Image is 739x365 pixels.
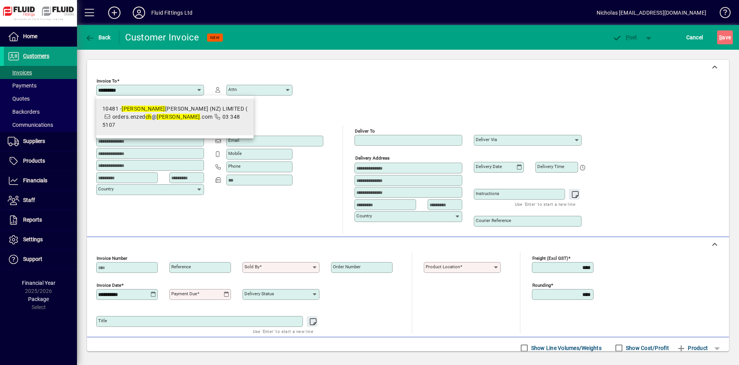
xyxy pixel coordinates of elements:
[717,30,733,44] button: Save
[23,138,45,144] span: Suppliers
[4,210,77,230] a: Reports
[23,236,43,242] span: Settings
[171,264,191,269] mat-label: Reference
[23,158,45,164] span: Products
[112,114,213,120] span: orders.enzed @ .com
[719,31,731,44] span: ave
[4,27,77,46] a: Home
[8,122,53,128] span: Communications
[96,99,254,135] mat-option: 10481 - PARKER HANNIFIN (NZ) LIMITED (
[122,106,165,112] em: [PERSON_NAME]
[23,256,42,262] span: Support
[8,82,37,89] span: Payments
[515,200,575,209] mat-hint: Use 'Enter' to start a new line
[4,105,77,118] a: Backorders
[23,33,37,39] span: Home
[171,291,197,296] mat-label: Payment due
[686,31,703,44] span: Cancel
[98,186,114,192] mat-label: Country
[719,34,722,40] span: S
[145,114,152,120] em: ch
[356,213,372,219] mat-label: Country
[23,217,42,223] span: Reports
[532,256,568,261] mat-label: Freight (excl GST)
[4,66,77,79] a: Invoices
[4,230,77,249] a: Settings
[244,291,274,296] mat-label: Delivery status
[23,53,49,59] span: Customers
[85,34,111,40] span: Back
[28,296,49,302] span: Package
[4,118,77,131] a: Communications
[8,96,30,102] span: Quotes
[597,7,706,19] div: Nicholas [EMAIL_ADDRESS][DOMAIN_NAME]
[228,87,237,92] mat-label: Attn
[22,280,55,286] span: Financial Year
[228,163,241,169] mat-label: Phone
[537,164,564,169] mat-label: Delivery time
[476,218,511,223] mat-label: Courier Reference
[98,318,107,323] mat-label: Title
[626,34,629,40] span: P
[426,264,460,269] mat-label: Product location
[4,250,77,269] a: Support
[253,327,313,336] mat-hint: Use 'Enter' to start a new line
[476,137,497,142] mat-label: Deliver via
[677,342,708,354] span: Product
[4,79,77,92] a: Payments
[83,30,113,44] button: Back
[151,7,192,19] div: Fluid Fittings Ltd
[97,256,127,261] mat-label: Invoice number
[244,264,259,269] mat-label: Sold by
[532,283,551,288] mat-label: Rounding
[210,35,220,40] span: NEW
[624,344,669,352] label: Show Cost/Profit
[4,191,77,210] a: Staff
[97,283,121,288] mat-label: Invoice date
[8,109,40,115] span: Backorders
[125,31,199,44] div: Customer Invoice
[609,30,641,44] button: Post
[530,344,602,352] label: Show Line Volumes/Weights
[612,34,637,40] span: ost
[23,177,47,183] span: Financials
[714,2,729,27] a: Knowledge Base
[4,132,77,151] a: Suppliers
[157,114,200,120] em: [PERSON_NAME]
[127,6,151,20] button: Profile
[333,264,361,269] mat-label: Order number
[23,197,35,203] span: Staff
[8,69,32,76] span: Invoices
[673,341,712,355] button: Product
[4,171,77,190] a: Financials
[77,30,119,44] app-page-header-button: Back
[476,164,502,169] mat-label: Delivery date
[476,191,499,196] mat-label: Instructions
[102,105,247,113] div: 10481 - [PERSON_NAME] (NZ) LIMITED (
[4,151,77,171] a: Products
[4,92,77,105] a: Quotes
[97,78,117,84] mat-label: Invoice To
[228,138,239,143] mat-label: Email
[228,151,242,156] mat-label: Mobile
[102,6,127,20] button: Add
[355,128,375,134] mat-label: Deliver To
[684,30,705,44] button: Cancel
